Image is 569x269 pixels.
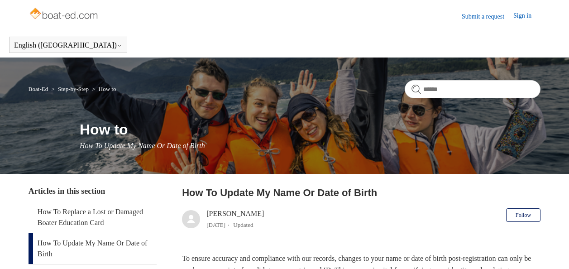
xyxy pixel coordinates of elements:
[182,185,540,200] h2: How To Update My Name Or Date of Birth
[29,86,48,92] a: Boat-Ed
[90,86,116,92] li: How to
[29,202,157,233] a: How To Replace a Lost or Damaged Boater Education Card
[29,187,105,196] span: Articles in this section
[80,142,205,149] span: How To Update My Name Or Date of Birth
[545,245,569,269] div: Live chat
[29,233,157,264] a: How To Update My Name Or Date of Birth
[29,5,100,24] img: Boat-Ed Help Center home page
[462,12,513,21] a: Submit a request
[206,221,225,228] time: 04/08/2025, 09:33
[80,119,540,140] h1: How to
[99,86,116,92] a: How to
[206,208,264,230] div: [PERSON_NAME]
[58,86,89,92] a: Step-by-Step
[233,221,253,228] li: Updated
[14,41,122,49] button: English ([GEOGRAPHIC_DATA])
[49,86,90,92] li: Step-by-Step
[513,11,540,22] a: Sign in
[506,208,540,222] button: Follow Article
[405,80,540,98] input: Search
[29,86,50,92] li: Boat-Ed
